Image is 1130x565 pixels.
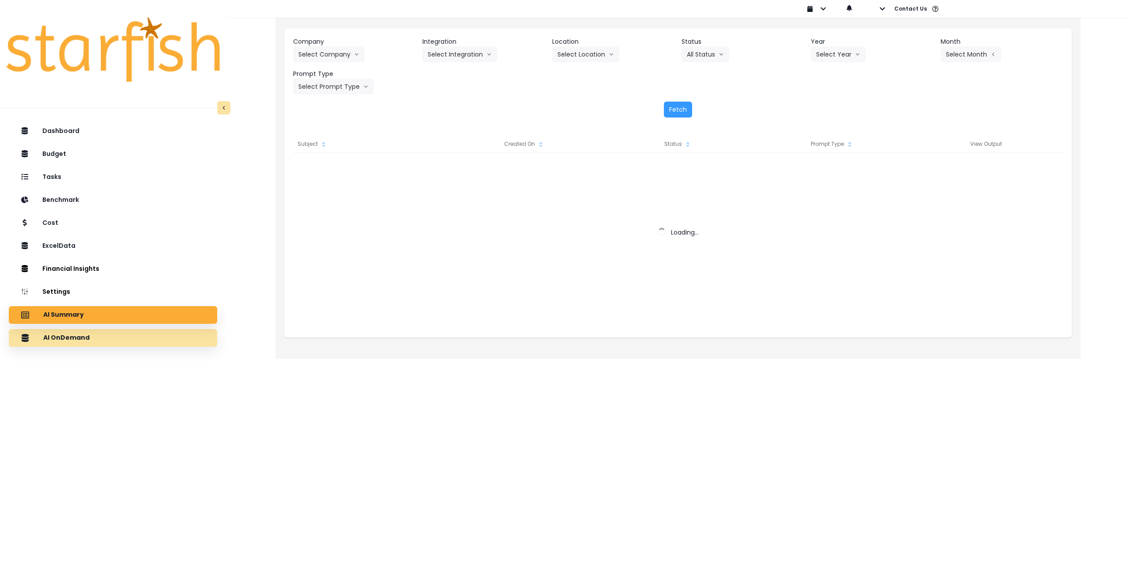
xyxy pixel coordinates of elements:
[537,141,544,148] svg: sort
[293,69,415,79] header: Prompt Type
[293,79,374,95] button: Select Prompt Typearrow down line
[9,191,217,209] button: Benchmark
[293,135,447,153] div: Subject
[422,37,545,46] header: Integration
[811,37,933,46] header: Year
[846,141,853,148] svg: sort
[9,237,217,255] button: ExcelData
[42,150,66,158] p: Budget
[9,168,217,186] button: Tasks
[601,135,755,153] div: Status
[755,135,909,153] div: Prompt Type
[682,46,729,62] button: All Statusarrow down line
[43,334,90,342] p: AI OnDemand
[909,135,1063,153] div: View Output
[42,127,79,135] p: Dashboard
[552,37,674,46] header: Location
[671,228,699,237] span: Loading...
[9,283,217,301] button: Settings
[42,173,61,181] p: Tasks
[354,50,359,59] svg: arrow down line
[9,260,217,278] button: Financial Insights
[9,145,217,163] button: Budget
[42,242,75,250] p: ExcelData
[293,46,365,62] button: Select Companyarrow down line
[684,141,691,148] svg: sort
[9,306,217,324] button: AI Summary
[552,46,619,62] button: Select Locationarrow down line
[941,46,1001,62] button: Select Montharrow left line
[486,50,492,59] svg: arrow down line
[9,214,217,232] button: Cost
[991,50,996,59] svg: arrow left line
[42,196,79,204] p: Benchmark
[447,135,601,153] div: Created On
[320,141,327,148] svg: sort
[682,37,804,46] header: Status
[719,50,724,59] svg: arrow down line
[43,311,84,319] p: AI Summary
[422,46,497,62] button: Select Integrationarrow down line
[9,122,217,140] button: Dashboard
[941,37,1063,46] header: Month
[855,50,860,59] svg: arrow down line
[42,219,58,227] p: Cost
[811,46,866,62] button: Select Yeararrow down line
[9,329,217,347] button: AI OnDemand
[293,37,415,46] header: Company
[609,50,614,59] svg: arrow down line
[363,82,369,91] svg: arrow down line
[664,102,692,118] button: Fetch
